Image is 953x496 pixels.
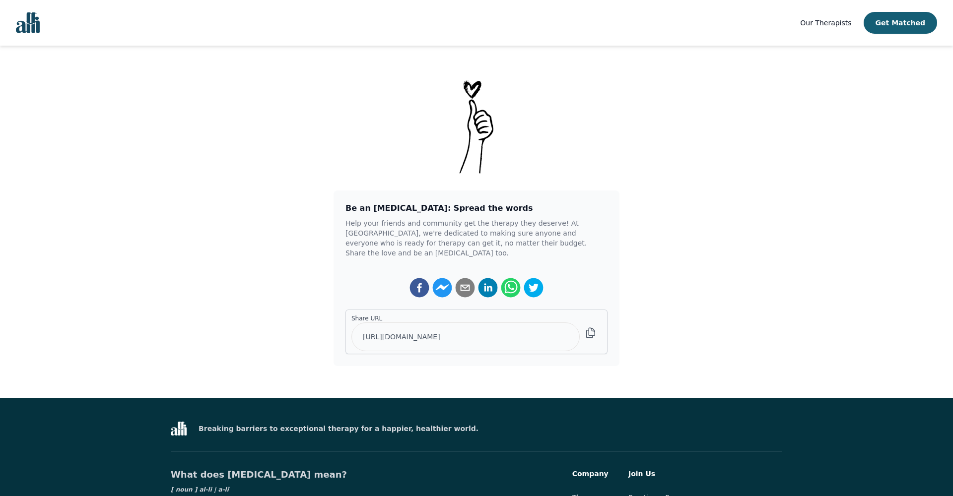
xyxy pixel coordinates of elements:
img: alli logo [16,12,40,33]
h3: Join Us [628,468,694,480]
h3: Company [572,468,609,480]
a: Our Therapists [800,17,851,29]
p: [ noun ] al-li | a-lī [171,486,229,494]
label: Share URL [351,314,580,322]
h3: Be an [MEDICAL_DATA]: Spread the words [345,202,608,214]
img: Thank-You-_1_uatste.png [451,77,502,175]
button: twitter [524,278,544,298]
p: Breaking barriers to exceptional therapy for a happier, healthier world. [187,424,478,434]
button: Get Matched [864,12,937,34]
h5: What does [MEDICAL_DATA] mean? [171,468,347,482]
span: Our Therapists [800,19,851,27]
button: facebookmessenger [432,278,452,298]
button: whatsapp [501,278,521,298]
img: Alli Therapy [171,422,187,435]
button: facebook [409,278,429,298]
button: email [455,278,475,298]
p: Help your friends and community get the therapy they deserve! At [GEOGRAPHIC_DATA], we're dedicat... [345,218,608,258]
button: linkedin [478,278,498,298]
